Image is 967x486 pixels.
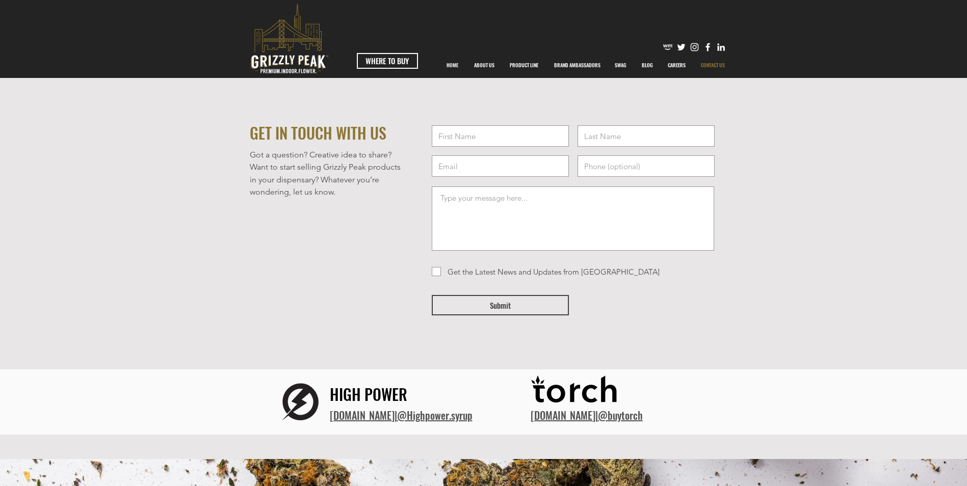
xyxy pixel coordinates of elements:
[693,52,733,78] a: CONTACT US
[610,52,632,78] p: SWAG
[696,52,730,78] p: CONTACT US
[439,52,466,78] a: HOME
[637,52,658,78] p: BLOG
[466,52,502,78] a: ABOUT US
[469,52,500,78] p: ABOUT US
[607,52,634,78] a: SWAG
[441,52,463,78] p: HOME
[676,42,687,52] img: Twitter
[716,42,726,52] img: Likedin
[251,4,328,73] svg: premium-indoor-flower
[546,52,607,78] div: BRAND AMBASSADORS
[660,52,693,78] a: CAREERS
[663,52,691,78] p: CAREERS
[502,52,546,78] a: PRODUCT LINE
[634,52,660,78] a: BLOG
[365,56,409,66] span: WHERE TO BUY
[702,42,713,52] img: Facebook
[549,52,606,78] p: BRAND AMBASSADORS
[689,42,700,52] img: Instagram
[663,42,726,52] ul: Social Bar
[663,42,673,52] img: weedmaps
[505,52,543,78] p: PRODUCT LINE
[439,52,733,78] nav: Site
[357,53,418,69] a: WHERE TO BUY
